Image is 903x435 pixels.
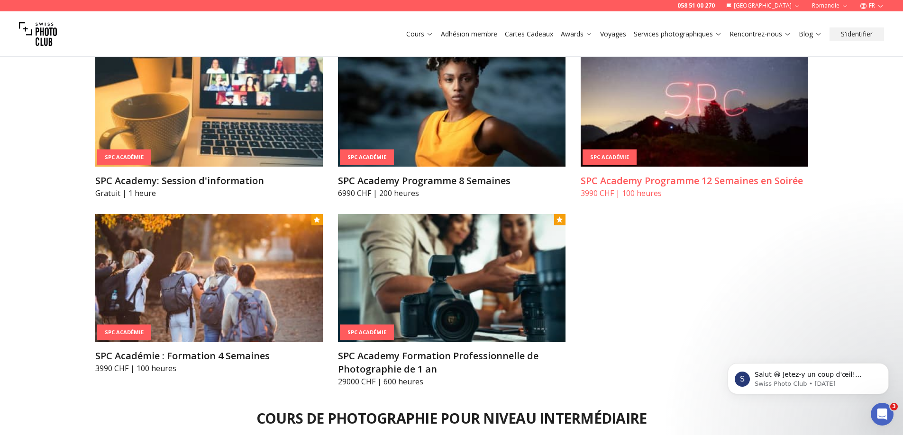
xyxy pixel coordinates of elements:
a: Services photographiques [634,29,722,39]
img: SPC Academy Programme 12 Semaines en Soirée [581,39,808,167]
iframe: Intercom notifications message [713,343,903,409]
p: 6990 CHF | 200 heures [338,187,566,199]
button: Awards [557,27,596,41]
a: SPC Academy Programme 12 Semaines en SoiréeSPC AcadémieSPC Academy Programme 12 Semaines en Soiré... [581,39,808,199]
p: 29000 CHF | 600 heures [338,376,566,387]
a: Cours [406,29,433,39]
h3: SPC Academy Programme 8 Semaines [338,174,566,187]
a: SPC Academy: Session d'informationSPC AcadémieSPC Academy: Session d'informationGratuit | 1 heure [95,39,323,199]
div: SPC Académie [97,325,151,340]
p: 3990 CHF | 100 heures [581,187,808,199]
button: Adhésion membre [437,27,501,41]
button: Cours [402,27,437,41]
button: Cartes Cadeaux [501,27,557,41]
a: Cartes Cadeaux [505,29,553,39]
button: Rencontrez-nous [726,27,795,41]
button: Blog [795,27,826,41]
h3: SPC Academy Programme 12 Semaines en Soirée [581,174,808,187]
p: Gratuit | 1 heure [95,187,323,199]
img: Swiss photo club [19,15,57,53]
img: SPC Academy Formation Professionnelle de Photographie de 1 an [338,214,566,342]
img: SPC Academy: Session d'information [95,39,323,167]
a: Blog [799,29,822,39]
h3: SPC Académie : Formation 4 Semaines [95,349,323,363]
button: S'identifier [830,27,884,41]
h3: SPC Academy Formation Professionnelle de Photographie de 1 an [338,349,566,376]
h3: SPC Academy: Session d'information [95,174,323,187]
a: 058 51 00 270 [677,2,715,9]
p: 3990 CHF | 100 heures [95,363,323,374]
h2: Cours de Photographie pour Niveau Intermédiaire [256,410,647,427]
button: Voyages [596,27,630,41]
iframe: Intercom live chat [871,403,894,426]
a: SPC Académie : Formation 4 SemainesSPC AcadémieSPC Académie : Formation 4 Semaines3990 CHF | 100 ... [95,214,323,374]
a: Awards [561,29,593,39]
button: Services photographiques [630,27,726,41]
a: Voyages [600,29,626,39]
div: SPC Académie [583,150,637,165]
a: SPC Academy Formation Professionnelle de Photographie de 1 anSPC AcadémieSPC Academy Formation Pr... [338,214,566,387]
a: SPC Academy Programme 8 SemainesSPC AcadémieSPC Academy Programme 8 Semaines6990 CHF | 200 heures [338,39,566,199]
a: Rencontrez-nous [730,29,791,39]
span: 3 [890,403,898,410]
a: Adhésion membre [441,29,497,39]
div: SPC Académie [97,150,151,165]
img: SPC Académie : Formation 4 Semaines [95,214,323,342]
div: SPC Académie [340,325,394,340]
div: SPC Académie [340,150,394,165]
img: SPC Academy Programme 8 Semaines [338,39,566,167]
